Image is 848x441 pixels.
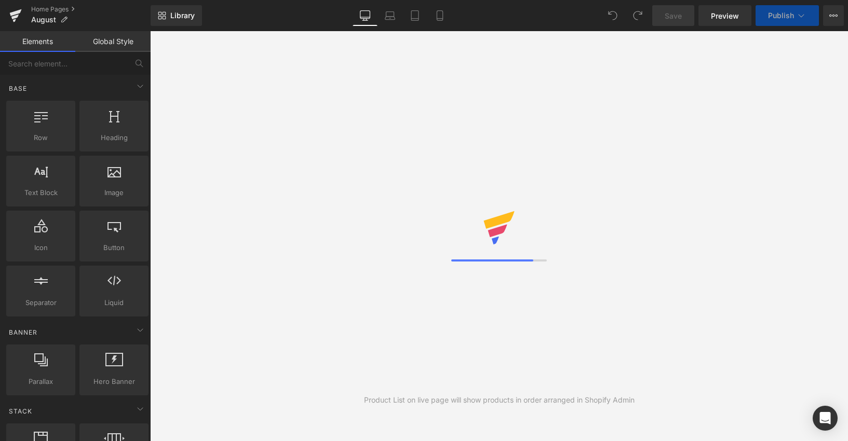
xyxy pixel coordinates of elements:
div: Product List on live page will show products in order arranged in Shopify Admin [364,394,635,406]
span: Publish [768,11,794,20]
div: Open Intercom Messenger [813,406,838,431]
a: Home Pages [31,5,151,13]
span: Liquid [83,297,145,308]
span: Preview [711,10,739,21]
button: Redo [627,5,648,26]
button: More [823,5,844,26]
span: Stack [8,406,33,416]
span: Button [83,242,145,253]
a: New Library [151,5,202,26]
a: Laptop [378,5,402,26]
span: Library [170,11,195,20]
span: Row [9,132,72,143]
span: Save [665,10,682,21]
span: Heading [83,132,145,143]
a: Tablet [402,5,427,26]
a: Preview [698,5,751,26]
span: August [31,16,56,24]
span: Banner [8,327,38,337]
span: Base [8,84,28,93]
a: Global Style [75,31,151,52]
a: Mobile [427,5,452,26]
span: Separator [9,297,72,308]
span: Text Block [9,187,72,198]
button: Publish [756,5,819,26]
span: Image [83,187,145,198]
span: Parallax [9,376,72,387]
span: Hero Banner [83,376,145,387]
a: Desktop [353,5,378,26]
span: Icon [9,242,72,253]
button: Undo [602,5,623,26]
